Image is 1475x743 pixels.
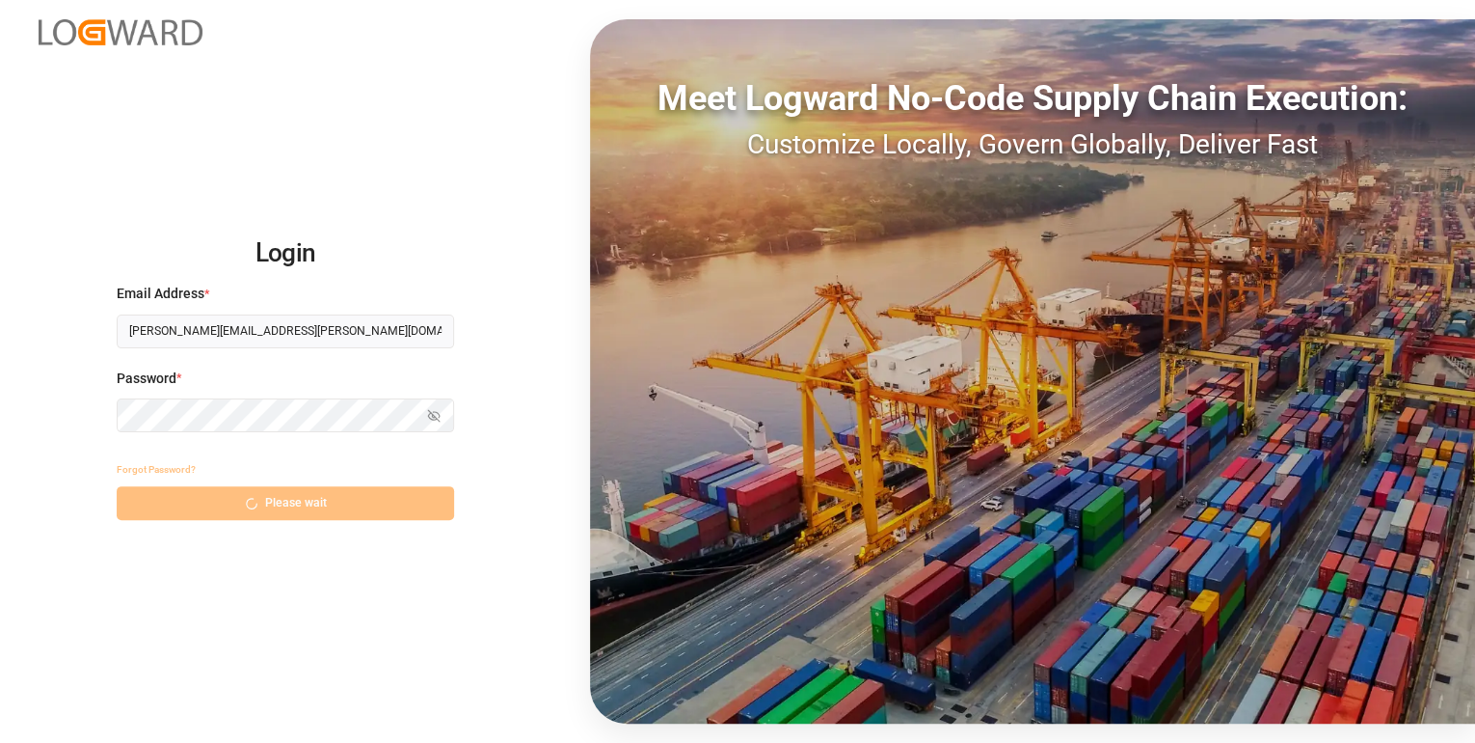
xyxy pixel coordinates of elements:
[590,124,1475,165] div: Customize Locally, Govern Globally, Deliver Fast
[117,369,176,389] span: Password
[117,284,204,304] span: Email Address
[117,315,454,348] input: Enter your email
[39,19,202,45] img: Logward_new_orange.png
[117,223,454,285] h2: Login
[590,72,1475,124] div: Meet Logward No-Code Supply Chain Execution:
